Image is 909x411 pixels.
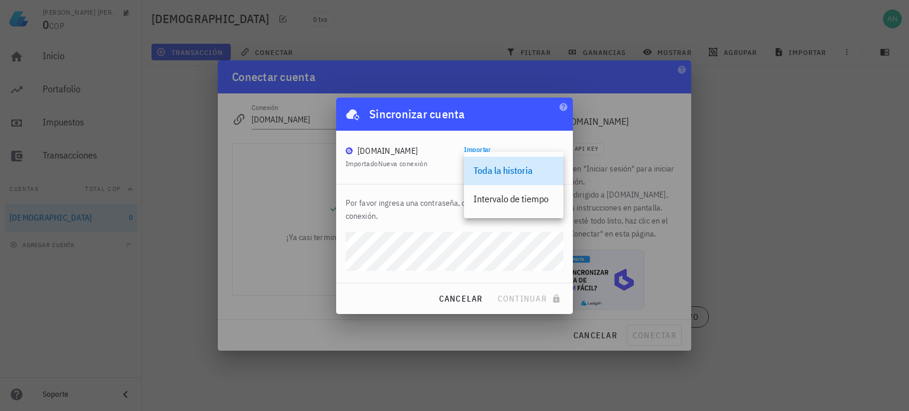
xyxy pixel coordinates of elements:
[346,196,563,222] p: Por favor ingresa una contraseña, con ella encriptaremos la conexión.
[346,147,353,154] img: BudaPuntoCom
[438,293,482,304] span: cancelar
[464,145,491,154] label: Importar
[473,193,554,205] div: Intervalo de tiempo
[346,159,427,168] span: Importado
[357,145,418,157] div: [DOMAIN_NAME]
[473,165,554,176] div: Toda la historia
[369,105,465,124] div: Sincronizar cuenta
[378,159,428,168] span: Nueva conexión
[464,152,563,172] div: ImportarToda la historia
[433,288,487,309] button: cancelar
